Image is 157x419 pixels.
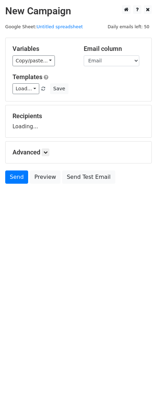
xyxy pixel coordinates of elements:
a: Untitled spreadsheet [36,24,83,29]
h2: New Campaign [5,5,152,17]
a: Daily emails left: 50 [105,24,152,29]
a: Copy/paste... [13,55,55,66]
h5: Recipients [13,112,144,120]
div: Loading... [13,112,144,130]
a: Send [5,170,28,184]
h5: Advanced [13,148,144,156]
a: Templates [13,73,42,81]
button: Save [50,83,68,94]
a: Load... [13,83,39,94]
small: Google Sheet: [5,24,83,29]
h5: Email column [84,45,144,53]
a: Preview [30,170,60,184]
h5: Variables [13,45,73,53]
span: Daily emails left: 50 [105,23,152,31]
a: Send Test Email [62,170,115,184]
